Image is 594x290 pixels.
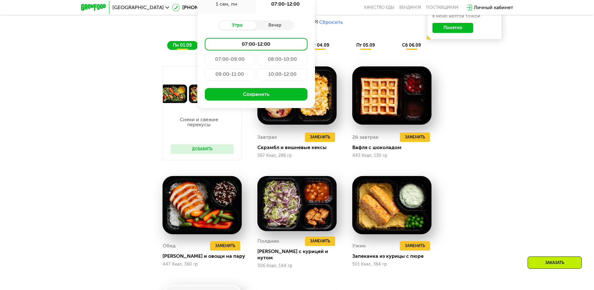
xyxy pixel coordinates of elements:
button: Заменить [400,241,430,251]
div: Запеканка из курицы с пюре [352,253,436,259]
div: 08:00-10:00 [257,53,307,65]
span: Заменить [405,134,425,140]
button: Сбросить [319,19,343,25]
button: Добавить [171,144,234,154]
div: Полдник [257,236,279,246]
span: пт 05.09 [356,43,375,48]
div: [PERSON_NAME] и овощи на пару [163,253,247,259]
div: [PERSON_NAME] с курицей и нутом [257,248,342,261]
span: чт 04.09 [311,43,329,48]
div: поставщикам [426,5,458,10]
div: Вафля с шоколадом [352,144,436,151]
span: Заменить [310,238,330,244]
div: 306 Ккал, 144 гр [257,263,337,268]
span: сб 06.09 [402,43,421,48]
div: 09:00-11:00 [205,68,255,80]
span: Заменить [310,134,330,140]
div: Вечер [256,21,294,30]
div: 567 Ккал, 286 гр [257,153,337,158]
div: 07:00-09:00 [205,53,255,65]
div: 2й завтрак [352,132,379,142]
button: Заменить [305,236,335,246]
span: пн 01.09 [173,43,192,48]
button: Заменить [210,241,240,251]
div: Утро [219,21,256,30]
a: Вендинги [399,5,421,10]
div: 07:00-12:00 [205,38,307,50]
button: Сохранить [205,88,307,101]
div: Заказать [528,256,582,269]
div: 501 Ккал, 364 гр [352,262,431,267]
div: Личный кабинет [474,4,513,11]
div: 447 Ккал, 360 гр [163,262,242,267]
a: Качество еды [364,5,394,10]
span: Заменить [405,243,425,249]
div: Завтрак [257,132,277,142]
div: Ужин [352,241,366,251]
button: Заменить [400,132,430,142]
button: Заменить [305,132,335,142]
div: Обед [163,241,176,251]
div: Скрэмбл и вишневые кексы [257,144,342,151]
p: Снеки и свежие перекусы [171,117,227,127]
div: 443 Ккал, 130 гр [352,153,431,158]
a: [PHONE_NUMBER] [172,4,227,11]
span: [GEOGRAPHIC_DATA] [112,5,164,10]
span: Заменить [215,243,235,249]
div: 10:00-12:00 [257,68,307,80]
button: Понятно [432,23,473,33]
